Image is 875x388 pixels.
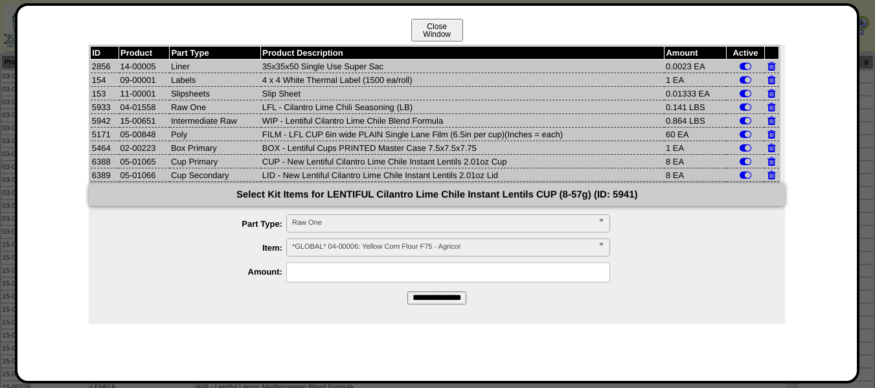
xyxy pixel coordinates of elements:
td: 4 x 4 White Thermal Label (1500 ea/roll) [261,73,665,87]
th: Product [119,47,170,60]
th: Active [727,47,765,60]
td: LFL - Cilantro Lime Chili Seasoning (LB) [261,100,665,114]
td: Box Primary [170,141,261,155]
td: 1 EA [665,73,727,87]
td: Raw One [170,100,261,114]
label: Part Type: [115,219,286,229]
td: 2856 [91,60,119,73]
td: WIP - Lentiful Cilantro Lime Chile Blend Formula [261,114,665,128]
td: Liner [170,60,261,73]
td: 6389 [91,168,119,182]
div: Select Kit Items for LENTIFUL Cilantro Lime Chile Instant Lentils CUP (8-57g) (ID: 5941) [89,183,785,206]
td: 0.01333 EA [665,87,727,100]
td: LID - New Lentiful Cilantro Lime Chile Instant Lentils 2.01oz Lid [261,168,665,182]
td: 6388 [91,155,119,168]
span: Raw One [292,215,593,231]
td: 5933 [91,100,119,114]
td: Slipsheets [170,87,261,100]
td: Cup Secondary [170,168,261,182]
td: 8 EA [665,155,727,168]
th: ID [91,47,119,60]
td: Labels [170,73,261,87]
td: Slip Sheet [261,87,665,100]
td: 153 [91,87,119,100]
td: CUP - New Lentiful Cilantro Lime Chile Instant Lentils 2.01oz Cup [261,155,665,168]
td: BOX - Lentiful Cups PRINTED Master Case 7.5x7.5x7.75 [261,141,665,155]
label: Item: [115,243,286,253]
td: 05-00848 [119,128,170,141]
button: CloseWindow [411,19,463,41]
th: Amount [665,47,727,60]
td: 15-00651 [119,114,170,128]
span: *GLOBAL* 04-00006: Yellow Corn Flour F75 - Agricor [292,239,593,255]
td: 04-01558 [119,100,170,114]
a: CloseWindow [410,29,464,39]
td: Cup Primary [170,155,261,168]
td: 35x35x50 Single Use Super Sac [261,60,665,73]
td: 8 EA [665,168,727,182]
td: 0.864 LBS [665,114,727,128]
td: 11-00001 [119,87,170,100]
td: Intermediate Raw [170,114,261,128]
label: Amount: [115,267,286,277]
td: 0.0023 EA [665,60,727,73]
td: 154 [91,73,119,87]
td: 14-00005 [119,60,170,73]
td: 02-00223 [119,141,170,155]
td: 05-01065 [119,155,170,168]
td: 60 EA [665,128,727,141]
td: 09-00001 [119,73,170,87]
td: 5942 [91,114,119,128]
td: Poly [170,128,261,141]
td: FILM - LFL CUP 6in wide PLAIN Single Lane Film (6.5in per cup)(Inches = each) [261,128,665,141]
td: 0.141 LBS [665,100,727,114]
th: Product Description [261,47,665,60]
td: 5464 [91,141,119,155]
td: 05-01066 [119,168,170,182]
td: 5171 [91,128,119,141]
td: 1 EA [665,141,727,155]
th: Part Type [170,47,261,60]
